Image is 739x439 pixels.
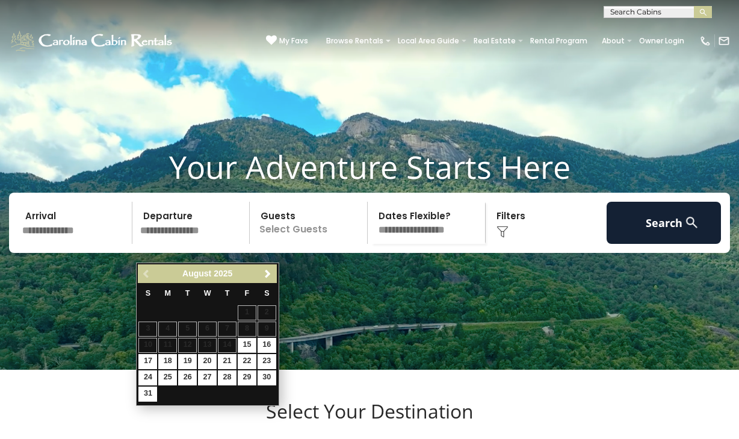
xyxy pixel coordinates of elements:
[258,354,276,369] a: 23
[258,370,276,385] a: 30
[633,33,690,49] a: Owner Login
[158,370,177,385] a: 25
[138,354,157,369] a: 17
[158,354,177,369] a: 18
[238,370,256,385] a: 29
[138,370,157,385] a: 24
[245,289,250,297] span: Friday
[178,354,197,369] a: 19
[596,33,631,49] a: About
[238,338,256,353] a: 15
[392,33,465,49] a: Local Area Guide
[261,266,276,281] a: Next
[218,354,237,369] a: 21
[198,370,217,385] a: 27
[214,269,232,278] span: 2025
[138,387,157,402] a: 31
[524,33,593,49] a: Rental Program
[253,202,367,244] p: Select Guests
[146,289,150,297] span: Sunday
[279,36,308,46] span: My Favs
[320,33,389,49] a: Browse Rentals
[165,289,172,297] span: Monday
[198,354,217,369] a: 20
[204,289,211,297] span: Wednesday
[185,289,190,297] span: Tuesday
[684,215,699,230] img: search-regular-white.png
[266,35,308,47] a: My Favs
[178,370,197,385] a: 26
[264,289,269,297] span: Saturday
[496,226,509,238] img: filter--v1.png
[9,29,176,53] img: White-1-1-2.png
[225,289,230,297] span: Thursday
[718,35,730,47] img: mail-regular-white.png
[699,35,711,47] img: phone-regular-white.png
[182,269,211,278] span: August
[9,148,730,185] h1: Your Adventure Starts Here
[607,202,721,244] button: Search
[258,338,276,353] a: 16
[468,33,522,49] a: Real Estate
[263,269,273,279] span: Next
[238,354,256,369] a: 22
[218,370,237,385] a: 28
